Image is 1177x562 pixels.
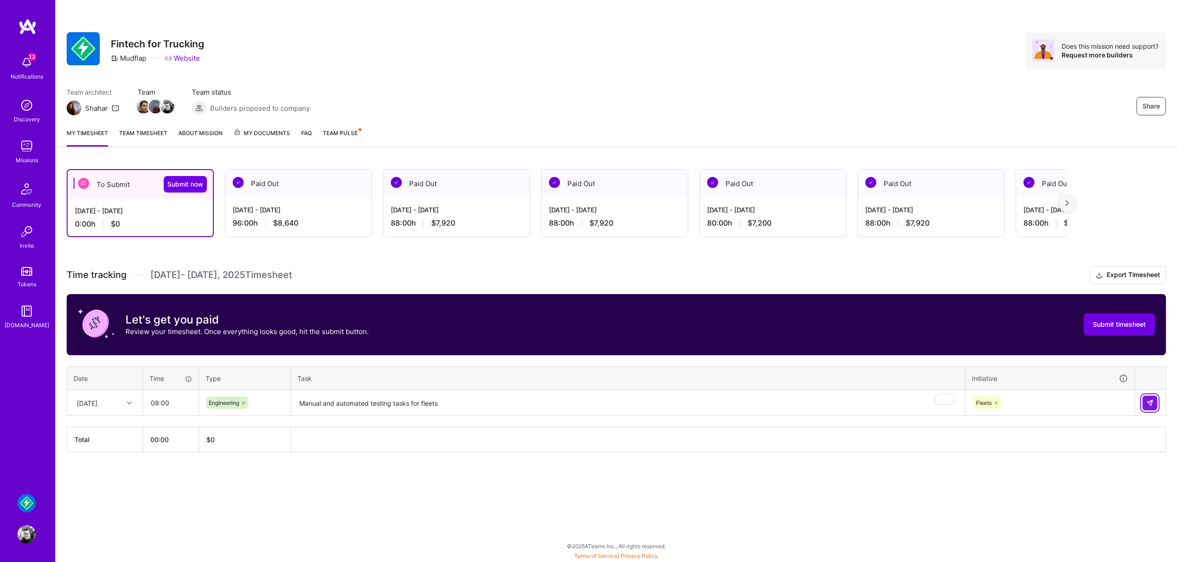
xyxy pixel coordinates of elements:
[210,103,310,113] span: Builders proposed to company
[976,399,992,406] span: Fleets
[574,552,658,559] span: |
[621,552,658,559] a: Privacy Policy
[67,427,143,452] th: Total
[17,137,36,155] img: teamwork
[5,320,49,330] div: [DOMAIN_NAME]
[865,205,997,215] div: [DATE] - [DATE]
[234,128,290,138] span: My Documents
[16,178,38,200] img: Community
[14,114,40,124] div: Discovery
[1062,51,1159,59] div: Request more builders
[75,219,206,229] div: 0:00 h
[291,366,966,390] th: Task
[383,170,530,198] div: Paid Out
[67,87,119,97] span: Team architect
[858,170,1004,198] div: Paid Out
[1062,42,1159,51] div: Does this mission need support?
[192,87,310,97] span: Team status
[1064,218,1088,228] span: $7,920
[707,177,718,188] img: Paid Out
[1023,205,1155,215] div: [DATE] - [DATE]
[1065,200,1069,206] img: right
[165,53,200,63] a: Website
[1143,102,1160,111] span: Share
[55,534,1177,557] div: © 2025 ATeams Inc., All rights reserved.
[164,176,207,193] button: Submit now
[549,205,680,215] div: [DATE] - [DATE]
[17,494,36,512] img: Mudflap: Fintech for Trucking
[77,398,97,408] div: [DATE]
[20,241,34,250] div: Invite
[1023,218,1155,228] div: 88:00 h
[17,96,36,114] img: discovery
[11,72,43,81] div: Notifications
[700,170,846,198] div: Paid Out
[391,205,522,215] div: [DATE] - [DATE]
[149,374,192,383] div: Time
[17,302,36,320] img: guide book
[1137,97,1166,115] button: Share
[178,128,223,147] a: About Mission
[1032,40,1054,62] img: Avatar
[233,218,364,228] div: 96:00 h
[67,366,143,390] th: Date
[391,177,402,188] img: Paid Out
[119,128,167,147] a: Team timesheet
[17,279,36,289] div: Tokens
[391,218,522,228] div: 88:00 h
[67,101,81,115] img: Team Architect
[149,100,162,114] img: Team Member Avatar
[1090,266,1166,284] button: Export Timesheet
[21,267,32,276] img: tokens
[574,552,617,559] a: Terms of Service
[233,177,244,188] img: Paid Out
[273,218,298,228] span: $8,640
[143,427,199,452] th: 00:00
[549,177,560,188] img: Paid Out
[126,313,369,327] h3: Let's get you paid
[127,401,131,405] i: icon Chevron
[12,200,41,210] div: Community
[225,170,371,198] div: Paid Out
[167,180,203,189] span: Submit now
[16,155,38,165] div: Missions
[707,218,839,228] div: 80:00 h
[67,128,108,147] a: My timesheet
[29,53,36,61] span: 13
[111,38,204,50] h3: Fintech for Trucking
[209,399,239,406] span: Engineering
[323,128,360,147] a: Team Pulse
[143,391,198,415] input: HH:MM
[199,366,291,390] th: Type
[234,128,290,147] a: My Documents
[17,525,36,544] img: User Avatar
[150,269,292,281] span: [DATE] - [DATE] , 2025 Timesheet
[149,99,161,114] a: Team Member Avatar
[1096,271,1103,280] i: icon Download
[1016,170,1162,198] div: Paid Out
[78,305,114,342] img: coin
[1143,396,1158,410] div: null
[67,269,126,281] span: Time tracking
[192,101,206,115] img: Builders proposed to company
[17,222,36,241] img: Invite
[15,494,38,512] a: Mudflap: Fintech for Trucking
[75,206,206,216] div: [DATE] - [DATE]
[589,218,613,228] span: $7,920
[1146,399,1154,407] img: Submit
[78,178,89,189] img: To Submit
[112,104,119,112] i: icon Mail
[111,219,120,229] span: $0
[137,100,150,114] img: Team Member Avatar
[431,218,455,228] span: $7,920
[206,436,215,443] span: $ 0
[111,55,118,62] i: icon CompanyGray
[160,100,174,114] img: Team Member Avatar
[748,218,771,228] span: $7,200
[18,18,37,35] img: logo
[1093,320,1146,329] span: Submit timesheet
[549,218,680,228] div: 88:00 h
[707,205,839,215] div: [DATE] - [DATE]
[233,205,364,215] div: [DATE] - [DATE]
[17,53,36,72] img: bell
